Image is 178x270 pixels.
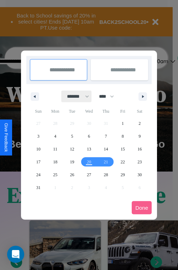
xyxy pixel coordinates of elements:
[98,106,114,117] span: Thu
[114,130,131,143] button: 8
[7,246,24,263] div: Open Intercom Messenger
[30,168,47,181] button: 24
[98,156,114,168] button: 21
[47,130,63,143] button: 4
[137,168,142,181] span: 30
[138,130,141,143] span: 9
[70,143,74,156] span: 12
[30,130,47,143] button: 3
[36,143,41,156] span: 10
[30,156,47,168] button: 17
[54,130,56,143] span: 4
[87,156,91,168] span: 20
[131,130,148,143] button: 9
[80,130,97,143] button: 6
[114,168,131,181] button: 29
[131,106,148,117] span: Sat
[47,156,63,168] button: 18
[47,168,63,181] button: 25
[64,156,80,168] button: 19
[114,156,131,168] button: 22
[98,168,114,181] button: 28
[64,106,80,117] span: Tue
[104,168,108,181] span: 28
[98,143,114,156] button: 14
[137,143,142,156] span: 16
[53,156,57,168] span: 18
[114,117,131,130] button: 1
[121,156,125,168] span: 22
[80,106,97,117] span: Wed
[80,143,97,156] button: 13
[30,106,47,117] span: Sun
[47,106,63,117] span: Mon
[87,168,91,181] span: 27
[131,168,148,181] button: 30
[37,130,40,143] span: 3
[30,181,47,194] button: 31
[87,143,91,156] span: 13
[47,143,63,156] button: 11
[80,156,97,168] button: 20
[122,117,124,130] span: 1
[36,168,41,181] span: 24
[137,156,142,168] span: 23
[64,143,80,156] button: 12
[70,156,74,168] span: 19
[104,143,108,156] span: 14
[30,143,47,156] button: 10
[131,156,148,168] button: 23
[98,130,114,143] button: 7
[80,168,97,181] button: 27
[53,143,57,156] span: 11
[64,130,80,143] button: 5
[121,143,125,156] span: 15
[64,168,80,181] button: 26
[138,117,141,130] span: 2
[105,130,107,143] span: 7
[121,168,125,181] span: 29
[122,130,124,143] span: 8
[114,106,131,117] span: Fri
[70,168,74,181] span: 26
[131,117,148,130] button: 2
[88,130,90,143] span: 6
[71,130,73,143] span: 5
[53,168,57,181] span: 25
[132,201,152,214] button: Done
[131,143,148,156] button: 16
[36,181,41,194] span: 31
[36,156,41,168] span: 17
[4,123,9,152] div: Give Feedback
[114,143,131,156] button: 15
[104,156,108,168] span: 21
